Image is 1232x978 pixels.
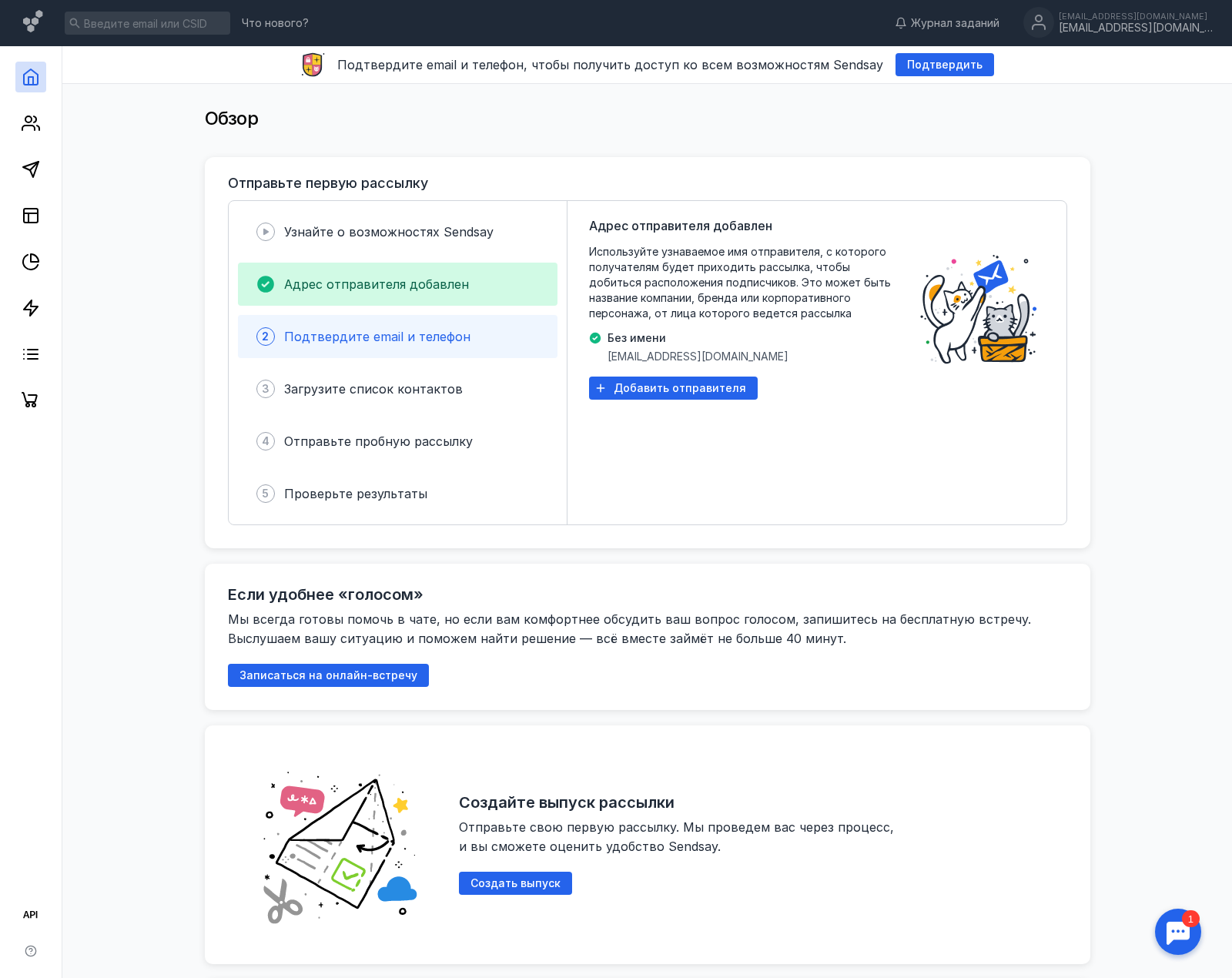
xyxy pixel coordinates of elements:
[262,329,269,344] span: 2
[608,349,788,364] span: [EMAIL_ADDRESS][DOMAIN_NAME]
[228,664,429,687] button: Записаться на онлайн-встречу
[284,276,469,292] span: Адрес отправителя добавлен
[284,434,473,449] span: Отправьте пробную рассылку
[262,434,269,449] span: 4
[228,668,429,682] a: Записаться на онлайн-встречу
[614,382,746,395] span: Добавить отправителя
[1059,22,1213,35] div: [EMAIL_ADDRESS][DOMAIN_NAME]
[459,819,898,854] span: Отправьте свою первую рассылку. Мы проведем вас через процесс, и вы сможете оценить удобство Send...
[243,749,436,941] img: abd19fe006828e56528c6cd305e49c57.png
[459,872,572,895] button: Создать выпуск
[284,381,463,397] span: Загрузите список контактов
[470,877,561,890] span: Создать выпуск
[262,381,269,397] span: 3
[912,244,1045,375] img: poster
[459,793,675,812] h2: Создайте выпуск рассылки
[907,59,983,72] span: Подтвердить
[262,486,269,501] span: 5
[228,611,1035,646] span: Мы всегда готовы помочь в чате, но если вам комфортнее обсудить ваш вопрос голосом, запишитесь на...
[1059,12,1213,21] div: [EMAIL_ADDRESS][DOMAIN_NAME]
[65,12,230,35] input: Введите email или CSID
[205,107,259,129] span: Обзор
[35,9,52,26] div: 1
[239,669,417,682] span: Записаться на онлайн-встречу
[284,329,470,344] span: Подтвердите email и телефон
[228,585,423,604] h2: Если удобнее «голосом»
[242,18,309,28] span: Что нового?
[234,18,316,28] a: Что нового?
[887,15,1007,31] a: Журнал заданий
[589,244,897,321] span: Используйте узнаваемое имя отправителя, с которого получателям будет приходить рассылка, чтобы до...
[896,53,994,76] button: Подтвердить
[284,486,427,501] span: Проверьте результаты
[589,377,758,400] button: Добавить отправителя
[608,330,788,346] span: Без имени
[911,15,999,31] span: Журнал заданий
[228,176,428,191] h3: Отправьте первую рассылку
[337,57,883,72] span: Подтвердите email и телефон, чтобы получить доступ ко всем возможностям Sendsay
[284,224,494,239] span: Узнайте о возможностях Sendsay
[589,216,772,235] span: Адрес отправителя добавлен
